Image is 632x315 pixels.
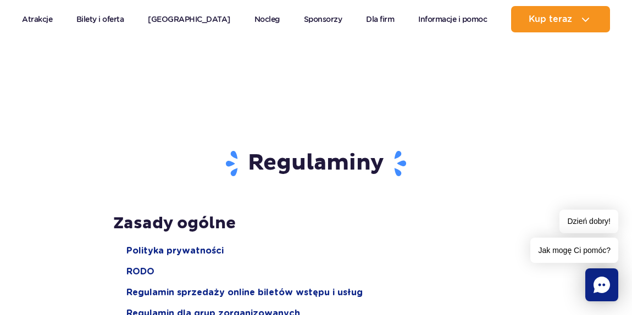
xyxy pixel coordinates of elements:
a: Bilety i oferta [76,6,124,32]
a: Polityka prywatności [126,245,224,257]
a: Dla firm [366,6,394,32]
span: Jak mogę Ci pomóc? [530,238,618,263]
a: Nocleg [254,6,280,32]
h1: Regulaminy [113,149,519,178]
div: Chat [585,268,618,301]
button: Kup teraz [511,6,610,32]
span: Kup teraz [529,14,572,24]
a: Informacje i pomoc [418,6,487,32]
h2: Zasady ogólne [113,213,519,234]
a: Sponsorzy [304,6,342,32]
a: RODO [126,266,154,278]
a: [GEOGRAPHIC_DATA] [148,6,230,32]
a: Regulamin sprzedaży online biletów wstępu i usług [126,286,363,299]
a: Atrakcje [22,6,52,32]
span: Dzień dobry! [559,210,618,233]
